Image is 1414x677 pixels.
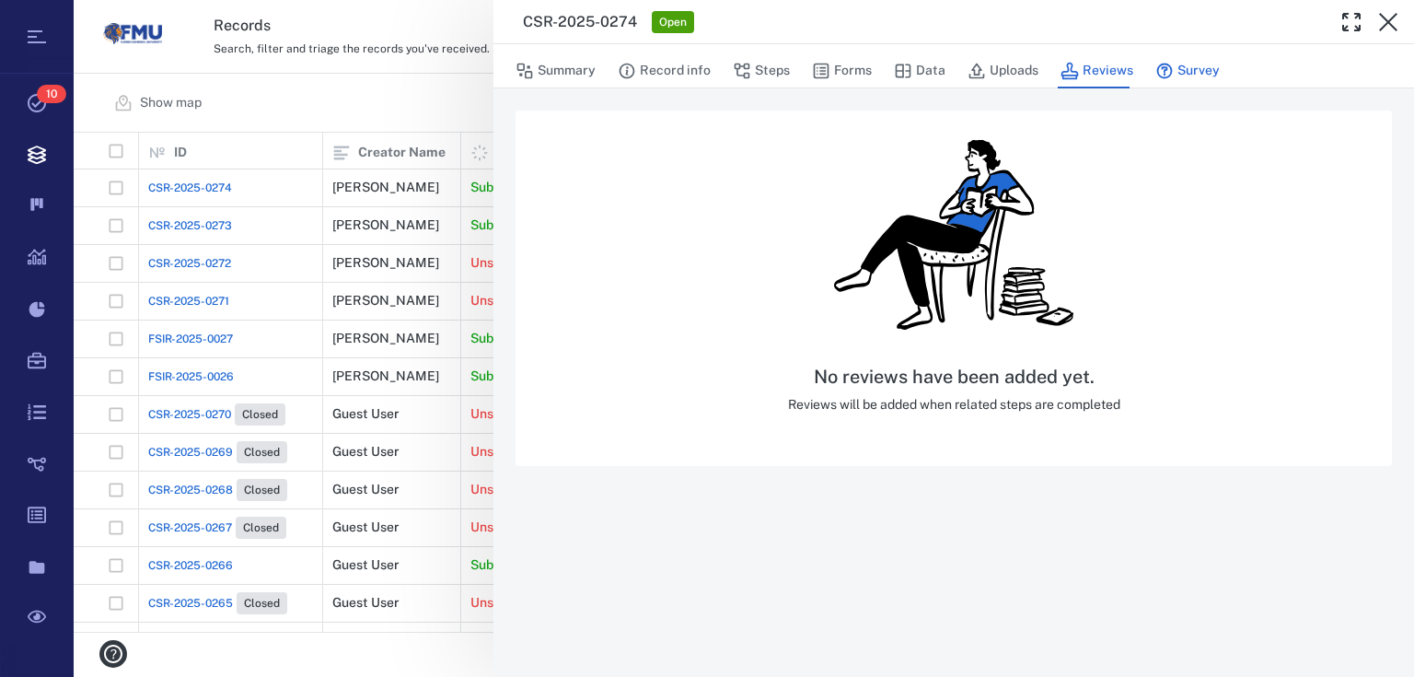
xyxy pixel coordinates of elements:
[968,53,1038,88] button: Uploads
[1060,53,1133,88] button: Reviews
[1155,53,1220,88] button: Survey
[37,85,66,103] span: 10
[523,11,637,33] h3: CSR-2025-0274
[812,53,872,88] button: Forms
[655,15,690,30] span: Open
[788,366,1120,389] h5: No reviews have been added yet.
[733,53,790,88] button: Steps
[788,396,1120,414] p: Reviews will be added when related steps are completed
[618,53,711,88] button: Record info
[1333,4,1370,41] button: Toggle Fullscreen
[1370,4,1407,41] button: Close
[516,53,596,88] button: Summary
[41,13,79,29] span: Help
[894,53,945,88] button: Data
